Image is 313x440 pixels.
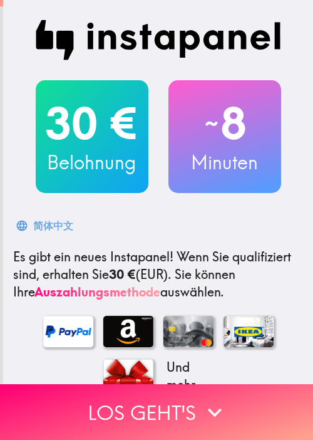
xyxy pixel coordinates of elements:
a: Auszahlungsmethode [34,284,160,300]
h2: 8 [168,98,281,149]
span: ~ [203,105,220,142]
span: Es gibt ein neues Instapanel! [13,249,173,265]
button: 简体中文 [13,213,78,238]
b: 30 € [109,266,136,282]
h3: Belohnung [36,149,148,175]
h2: 30 € [36,98,148,149]
p: Und mehr... [163,359,213,394]
img: Instapanel [36,20,281,60]
p: Wenn Sie qualifiziert sind, erhalten Sie (EUR) . Sie können Ihre auswählen. [13,248,303,301]
h3: Minuten [168,149,281,175]
div: 简体中文 [33,217,73,234]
